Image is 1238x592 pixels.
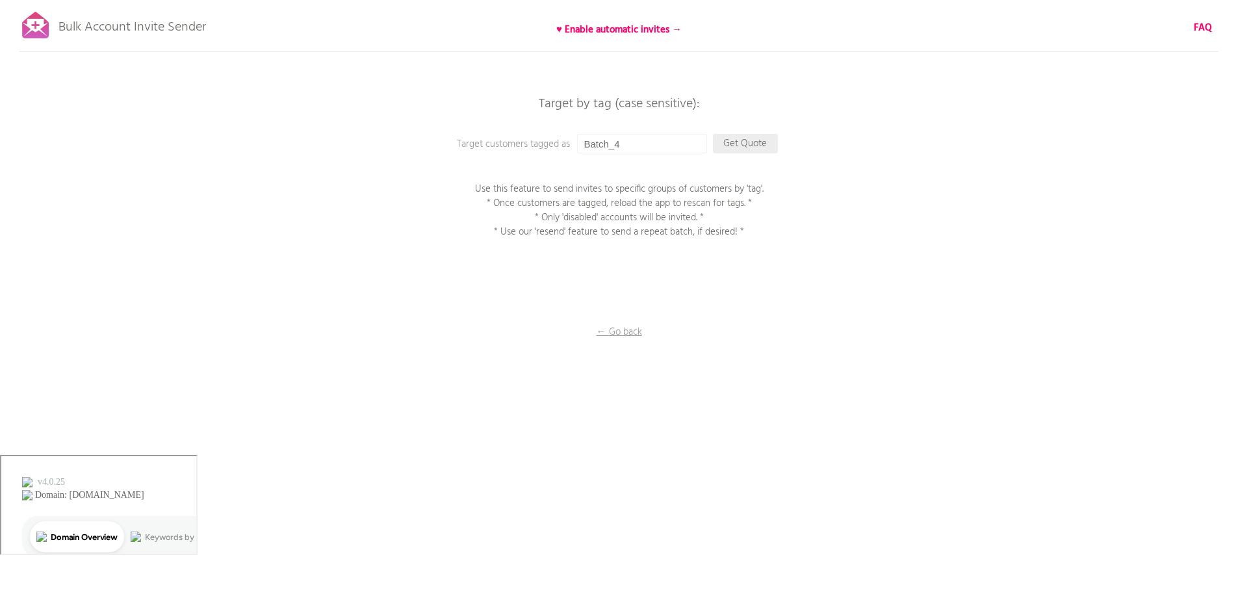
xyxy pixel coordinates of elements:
[554,325,684,339] p: ← Go back
[34,34,143,44] div: Domain: [DOMAIN_NAME]
[556,22,682,38] b: ♥ Enable automatic invites →
[21,21,31,31] img: logo_orange.svg
[424,97,814,110] p: Target by tag (case sensitive):
[21,34,31,44] img: website_grey.svg
[1194,21,1212,35] a: FAQ
[36,21,64,31] div: v 4.0.25
[713,134,778,153] p: Get Quote
[49,77,116,85] div: Domain Overview
[35,75,45,86] img: tab_domain_overview_orange.svg
[144,77,219,85] div: Keywords by Traffic
[1194,20,1212,36] b: FAQ
[457,182,782,239] p: Use this feature to send invites to specific groups of customers by 'tag'. * Once customers are t...
[577,134,707,153] input: Enter a tag...
[457,137,717,151] p: Target customers tagged as
[58,8,206,40] p: Bulk Account Invite Sender
[129,75,140,86] img: tab_keywords_by_traffic_grey.svg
